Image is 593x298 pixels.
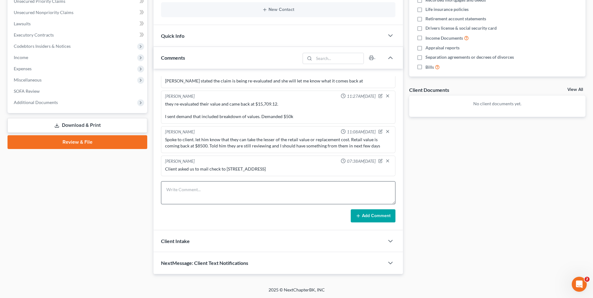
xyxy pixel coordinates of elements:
span: Unsecured Nonpriority Claims [14,10,73,15]
div: [PERSON_NAME] [165,158,195,165]
a: Unsecured Nonpriority Claims [9,7,147,18]
div: [PERSON_NAME] [165,129,195,135]
span: Miscellaneous [14,77,42,82]
button: New Contact [166,7,390,12]
a: Lawsuits [9,18,147,29]
span: Lawsuits [14,21,31,26]
a: View All [567,87,583,92]
span: Appraisal reports [425,45,460,51]
span: Codebtors Insiders & Notices [14,43,71,49]
span: Quick Info [161,33,184,39]
div: they re-evaluated their value and came back at $15,709.12. I sent demand that included breakdown ... [165,101,391,120]
span: Bills [425,64,434,70]
span: Separation agreements or decrees of divorces [425,54,514,60]
span: Additional Documents [14,100,58,105]
span: Comments [161,55,185,61]
span: SOFA Review [14,88,40,94]
span: Income [14,55,28,60]
span: Drivers license & social security card [425,25,497,31]
span: Expenses [14,66,32,71]
span: 07:38AM[DATE] [347,158,376,164]
input: Search... [314,53,364,64]
p: No client documents yet. [414,101,580,107]
span: NextMessage: Client Text Notifications [161,260,248,266]
iframe: Intercom live chat [572,277,587,292]
div: Client Documents [409,87,449,93]
a: SOFA Review [9,86,147,97]
span: Executory Contracts [14,32,54,37]
span: Income Documents [425,35,463,41]
span: 11:08AM[DATE] [347,129,376,135]
span: Client Intake [161,238,190,244]
a: Executory Contracts [9,29,147,41]
span: Retirement account statements [425,16,486,22]
span: 11:27AM[DATE] [347,93,376,99]
button: Add Comment [351,209,395,222]
a: Review & File [8,135,147,149]
div: 2025 © NextChapterBK, INC [118,287,475,298]
span: 2 [585,277,590,282]
div: Client asked us to mail check to [STREET_ADDRESS] [165,166,391,172]
div: Spoke to client. let him know that they can take the lesser of the retail value or replacement co... [165,137,391,149]
span: Life insurance policies [425,6,469,12]
div: [PERSON_NAME] [165,93,195,100]
a: Download & Print [8,118,147,133]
